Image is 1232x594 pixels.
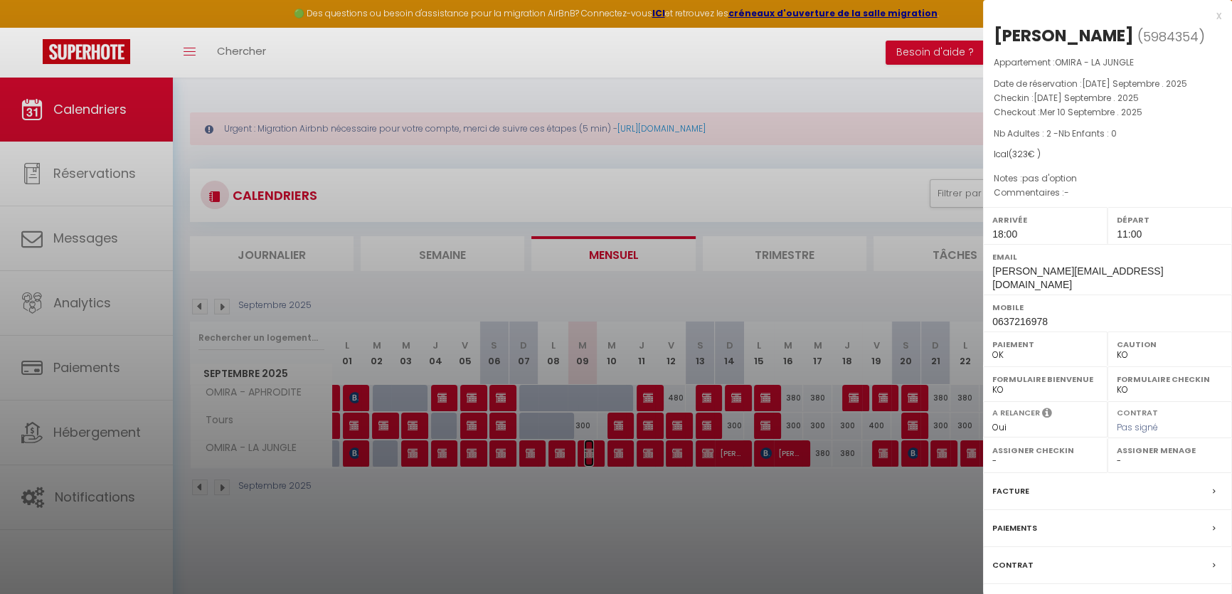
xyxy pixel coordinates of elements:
[994,77,1221,91] p: Date de réservation :
[1117,337,1223,351] label: Caution
[994,148,1221,161] div: Ical
[994,55,1221,70] p: Appartement :
[992,213,1098,227] label: Arrivée
[983,7,1221,24] div: x
[992,558,1034,573] label: Contrat
[992,372,1098,386] label: Formulaire Bienvenue
[994,127,1117,139] span: Nb Adultes : 2 -
[1117,421,1158,433] span: Pas signé
[992,250,1223,264] label: Email
[992,228,1017,240] span: 18:00
[1040,106,1142,118] span: Mer 10 Septembre . 2025
[1117,372,1223,386] label: Formulaire Checkin
[994,105,1221,120] p: Checkout :
[994,91,1221,105] p: Checkin :
[992,316,1048,327] span: 0637216978
[994,171,1221,186] p: Notes :
[992,521,1037,536] label: Paiements
[1034,92,1139,104] span: [DATE] Septembre . 2025
[994,24,1134,47] div: [PERSON_NAME]
[1117,228,1142,240] span: 11:00
[994,186,1221,200] p: Commentaires :
[1058,127,1117,139] span: Nb Enfants : 0
[1137,26,1205,46] span: ( )
[1143,28,1199,46] span: 5984354
[1009,148,1041,160] span: ( € )
[992,265,1163,290] span: [PERSON_NAME][EMAIL_ADDRESS][DOMAIN_NAME]
[1042,407,1052,423] i: Sélectionner OUI si vous souhaiter envoyer les séquences de messages post-checkout
[992,443,1098,457] label: Assigner Checkin
[992,337,1098,351] label: Paiement
[1055,56,1134,68] span: OMIRA - LA JUNGLE
[11,6,54,48] button: Ouvrir le widget de chat LiveChat
[992,484,1029,499] label: Facture
[1082,78,1187,90] span: [DATE] Septembre . 2025
[1012,148,1028,160] span: 323
[1117,443,1223,457] label: Assigner Menage
[1117,407,1158,416] label: Contrat
[1117,213,1223,227] label: Départ
[1064,186,1069,198] span: -
[992,300,1223,314] label: Mobile
[1022,172,1077,184] span: pas d'option
[992,407,1040,419] label: A relancer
